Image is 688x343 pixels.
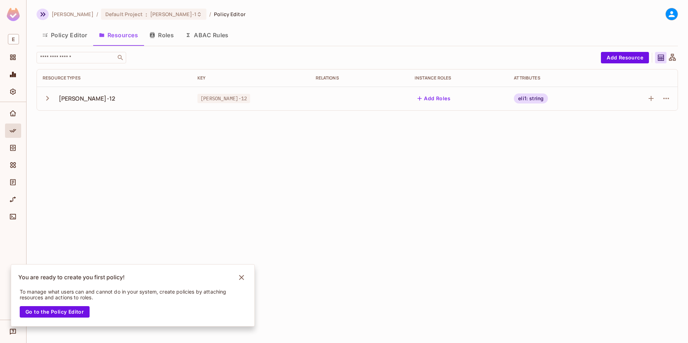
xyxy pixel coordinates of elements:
div: Help & Updates [5,324,21,339]
div: Projects [5,50,21,64]
li: / [96,11,98,18]
p: To manage what users can and cannot do in your system, create policies by attaching resources and... [20,289,236,300]
div: Key [197,75,304,81]
div: Workspace: eli [5,31,21,47]
p: You are ready to create you first policy! [18,274,125,281]
span: [PERSON_NAME]-12 [197,94,250,103]
button: Resources [93,26,144,44]
div: eli1: string [514,93,548,103]
div: Policy [5,124,21,138]
span: : [145,11,148,17]
div: Resource Types [43,75,186,81]
div: Instance roles [415,75,502,81]
button: Add Roles [415,93,453,104]
div: Relations [316,75,403,81]
div: Elements [5,158,21,172]
span: Default Project [105,11,143,18]
div: Audit Log [5,175,21,189]
div: Monitoring [5,67,21,82]
button: Policy Editor [37,26,93,44]
span: Policy Editor [214,11,245,18]
span: E [8,34,19,44]
span: [PERSON_NAME]-1 [150,11,196,18]
img: SReyMgAAAABJRU5ErkJggg== [7,8,20,21]
div: Connect [5,209,21,224]
div: [PERSON_NAME]-12 [59,95,115,102]
div: Attributes [514,75,602,81]
div: Directory [5,141,21,155]
button: ABAC Rules [180,26,234,44]
button: Add Resource [601,52,649,63]
div: Settings [5,84,21,99]
li: / [209,11,211,18]
button: Roles [144,26,180,44]
div: Home [5,106,21,121]
div: FoAz Proxy [5,192,21,207]
span: the active workspace [52,11,94,18]
button: Go to the Policy Editor [20,306,90,318]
